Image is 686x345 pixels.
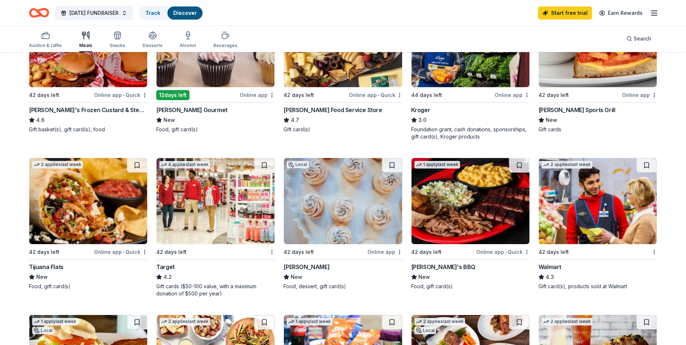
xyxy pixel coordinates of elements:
[173,10,197,16] a: Discover
[538,106,615,114] div: [PERSON_NAME] Sports Grill
[622,90,657,99] div: Online app
[123,92,124,98] span: •
[29,248,59,256] div: 42 days left
[29,43,62,48] div: Auction & raffle
[29,91,59,99] div: 42 days left
[505,249,507,255] span: •
[159,161,210,169] div: 4 applies last week
[546,116,557,124] span: New
[139,6,203,20] button: TrackDiscover
[411,158,530,290] a: Image for Sonny's BBQ1 applylast week42 days leftOnline app•Quick[PERSON_NAME]'s BBQNewFood, gift...
[595,7,647,20] a: Earn Rewards
[621,31,657,46] button: Search
[36,116,44,124] span: 4.6
[32,327,54,334] div: Local
[411,126,530,140] div: Foundation grant, cash donations, sponsorships, gift card(s), Kroger products
[29,283,148,290] div: Food, gift card(s)
[412,158,529,244] img: Image for Sonny's BBQ
[29,158,147,244] img: Image for Tijuana Flats
[542,161,592,169] div: 2 applies last week
[284,158,402,244] img: Image for Alessi Bakery
[142,28,162,52] button: Desserts
[418,116,426,124] span: 3.0
[291,273,302,281] span: New
[156,248,187,256] div: 42 days left
[156,263,175,271] div: Target
[142,43,162,48] div: Desserts
[291,116,299,124] span: 4.7
[284,1,402,133] a: Image for Gordon Food Service Store4 applieslast week42 days leftOnline app•Quick[PERSON_NAME] Fo...
[145,10,160,16] a: Track
[29,106,148,114] div: [PERSON_NAME]'s Frozen Custard & Steakburgers
[29,28,62,52] button: Auction & raffle
[411,1,530,140] a: Image for Kroger2 applieslast week44 days leftOnline appKroger3.0Foundation grant, cash donations...
[29,4,49,21] a: Home
[378,92,379,98] span: •
[156,90,189,100] div: 12 days left
[159,318,210,325] div: 2 applies last week
[495,90,530,99] div: Online app
[284,126,402,133] div: Gift card(s)
[79,28,92,52] button: Meals
[538,7,592,20] a: Start free trial
[418,273,430,281] span: New
[36,273,48,281] span: New
[284,158,402,290] a: Image for Alessi BakeryLocal42 days leftOnline app[PERSON_NAME]NewFood, dessert, gift card(s)
[163,116,175,124] span: New
[538,263,561,271] div: Walmart
[29,158,148,290] a: Image for Tijuana Flats2 applieslast week42 days leftOnline app•QuickTijuana FlatsNewFood, gift c...
[29,1,148,133] a: Image for Freddy's Frozen Custard & Steakburgers7 applieslast week42 days leftOnline app•Quick[PE...
[32,161,83,169] div: 2 applies last week
[284,248,314,256] div: 42 days left
[157,158,274,244] img: Image for Target
[538,1,657,133] a: Image for Duffy's Sports Grill1 applylast weekLocal42 days leftOnline app[PERSON_NAME] Sports Gri...
[163,273,172,281] span: 4.2
[634,34,651,43] span: Search
[180,43,196,48] div: Alcohol
[94,247,148,256] div: Online app Quick
[284,91,314,99] div: 42 days left
[156,1,275,133] a: Image for Wright's GourmetLocal12days leftOnline app[PERSON_NAME] GourmetNewFood, gift card(s)
[55,6,133,20] button: [DATE] FUNDRAISER
[411,283,530,290] div: Food, gift card(s)
[287,161,308,168] div: Local
[156,126,275,133] div: Food, gift card(s)
[110,28,125,52] button: Snacks
[156,106,227,114] div: [PERSON_NAME] Gourmet
[79,43,92,48] div: Meals
[411,91,442,99] div: 44 days left
[414,161,460,169] div: 1 apply last week
[546,273,554,281] span: 4.3
[69,9,119,17] span: [DATE] FUNDRAISER
[349,90,402,99] div: Online app Quick
[538,283,657,290] div: Gift card(s), products sold at Walmart
[284,283,402,290] div: Food, dessert, gift card(s)
[110,43,125,48] div: Snacks
[539,158,657,244] img: Image for Walmart
[414,327,436,334] div: Local
[476,247,530,256] div: Online app Quick
[538,91,569,99] div: 42 days left
[284,263,329,271] div: [PERSON_NAME]
[538,126,657,133] div: Gift cards
[213,43,237,48] div: Beverages
[213,28,237,52] button: Beverages
[538,158,657,290] a: Image for Walmart2 applieslast week42 days leftWalmart4.3Gift card(s), products sold at Walmart
[287,318,332,325] div: 1 apply last week
[411,263,476,271] div: [PERSON_NAME]'s BBQ
[284,106,382,114] div: [PERSON_NAME] Food Service Store
[156,158,275,297] a: Image for Target4 applieslast week42 days leftTarget4.2Gift cards ($50-100 value, with a maximum ...
[29,263,64,271] div: Tijuana Flats
[240,90,275,99] div: Online app
[180,28,196,52] button: Alcohol
[123,249,124,255] span: •
[156,283,275,297] div: Gift cards ($50-100 value, with a maximum donation of $500 per year)
[32,318,78,325] div: 1 apply last week
[538,248,569,256] div: 42 days left
[94,90,148,99] div: Online app Quick
[414,318,465,325] div: 2 applies last week
[29,126,148,133] div: Gift basket(s), gift card(s), food
[411,248,442,256] div: 42 days left
[367,247,402,256] div: Online app
[411,106,430,114] div: Kroger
